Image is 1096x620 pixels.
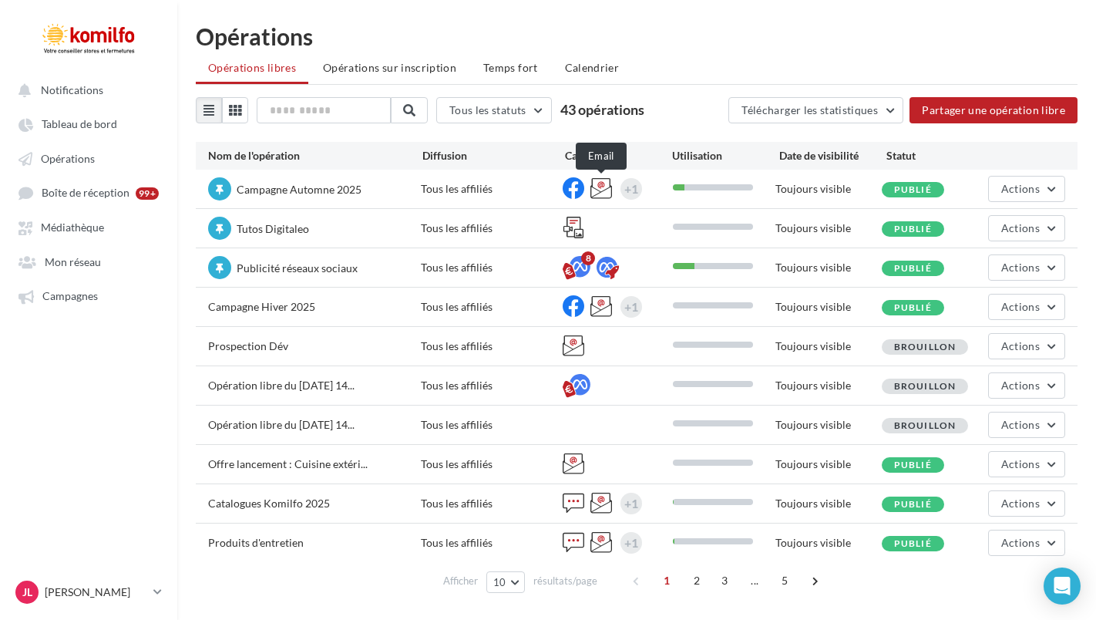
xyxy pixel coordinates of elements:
span: Mon réseau [45,255,101,268]
span: 5 [772,568,797,593]
div: Nom de l'opération [208,148,422,163]
div: Tous les affiliés [421,496,563,511]
a: Opérations [9,144,168,172]
span: Médiathèque [41,221,104,234]
div: +1 [624,493,638,514]
span: Publié [894,262,932,274]
div: Tous les affiliés [421,457,563,472]
button: Actions [988,294,1065,320]
span: Actions [1001,261,1040,274]
span: Offre lancement : Cuisine extéri... [208,457,368,470]
span: Temps fort [483,61,538,74]
button: Télécharger les statistiques [728,97,903,123]
span: 43 opérations [560,101,644,118]
div: Date de visibilité [779,148,886,163]
span: Actions [1001,221,1040,234]
span: 2 [684,568,709,593]
span: Opérations sur inscription [323,61,456,74]
span: Notifications [41,83,103,96]
span: Produits d'entretien [208,536,304,549]
span: Publié [894,184,932,195]
span: Publié [894,223,932,234]
span: Actions [1001,497,1040,510]
button: Actions [988,333,1065,359]
span: Actions [1001,182,1040,195]
div: Toujours visible [775,339,882,354]
span: résultats/page [533,574,597,588]
div: +1 [624,296,638,318]
span: Opérations [41,152,95,165]
span: 3 [712,568,737,593]
div: Statut [886,148,993,163]
button: Actions [988,451,1065,477]
span: Tous les statuts [449,103,526,116]
a: Campagnes [9,281,168,309]
button: Actions [988,254,1065,281]
span: Brouillon [894,380,956,392]
button: Actions [988,530,1065,556]
div: 8 [581,251,595,265]
div: Toujours visible [775,299,882,315]
a: JL [PERSON_NAME] [12,578,165,607]
div: Tous les affiliés [421,339,563,354]
span: Actions [1001,418,1040,431]
button: Actions [988,412,1065,438]
div: Toujours visible [775,260,882,275]
a: Boîte de réception 99+ [9,178,168,207]
span: Prospection Dév [208,339,288,352]
div: Toujours visible [775,181,882,197]
a: Médiathèque [9,213,168,241]
span: 10 [493,576,506,588]
p: [PERSON_NAME] [45,585,147,600]
button: Actions [988,215,1065,241]
span: Publié [894,459,932,470]
span: ... [742,568,767,593]
a: Mon réseau [9,248,168,275]
div: Toujours visible [775,496,882,511]
button: 10 [486,571,526,593]
span: Calendrier [565,61,620,74]
div: Tous les affiliés [421,417,563,433]
span: Brouillon [894,420,956,431]
span: Tutos Digitaleo [237,222,309,235]
span: JL [22,585,32,600]
div: Tous les affiliés [421,221,563,236]
a: Tableau de bord [9,110,168,137]
div: Open Intercom Messenger [1044,568,1081,605]
div: Email [576,143,627,170]
div: Tous les affiliés [421,181,563,197]
span: Actions [1001,379,1040,392]
span: Campagnes [42,290,98,303]
button: Tous les statuts [436,97,552,123]
div: Tous les affiliés [421,378,563,393]
div: Toujours visible [775,221,882,236]
button: Notifications [9,76,162,103]
div: Tous les affiliés [421,260,563,275]
div: Tous les affiliés [421,535,563,551]
span: Actions [1001,536,1040,549]
div: Diffusion [422,148,565,163]
div: Toujours visible [775,378,882,393]
span: Campagne Hiver 2025 [208,300,315,313]
button: Actions [988,490,1065,517]
button: Partager une opération libre [909,97,1078,123]
span: Actions [1001,300,1040,313]
span: Publié [894,498,932,510]
span: Boîte de réception [42,187,129,200]
button: Actions [988,176,1065,202]
span: Télécharger les statistiques [741,103,878,116]
div: Canaux [565,148,672,163]
div: 99+ [136,187,159,200]
div: Tous les affiliés [421,299,563,315]
button: Actions [988,372,1065,399]
div: Toujours visible [775,417,882,433]
span: Opération libre du [DATE] 14... [208,418,355,431]
span: Tableau de bord [42,118,117,131]
span: Publicité réseaux sociaux [237,261,358,275]
span: Afficher [443,574,478,588]
div: +1 [624,532,638,554]
span: Opération libre du [DATE] 14... [208,379,355,392]
div: Toujours visible [775,535,882,551]
span: Campagne Automne 2025 [237,183,361,196]
div: Opérations [196,25,1078,48]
